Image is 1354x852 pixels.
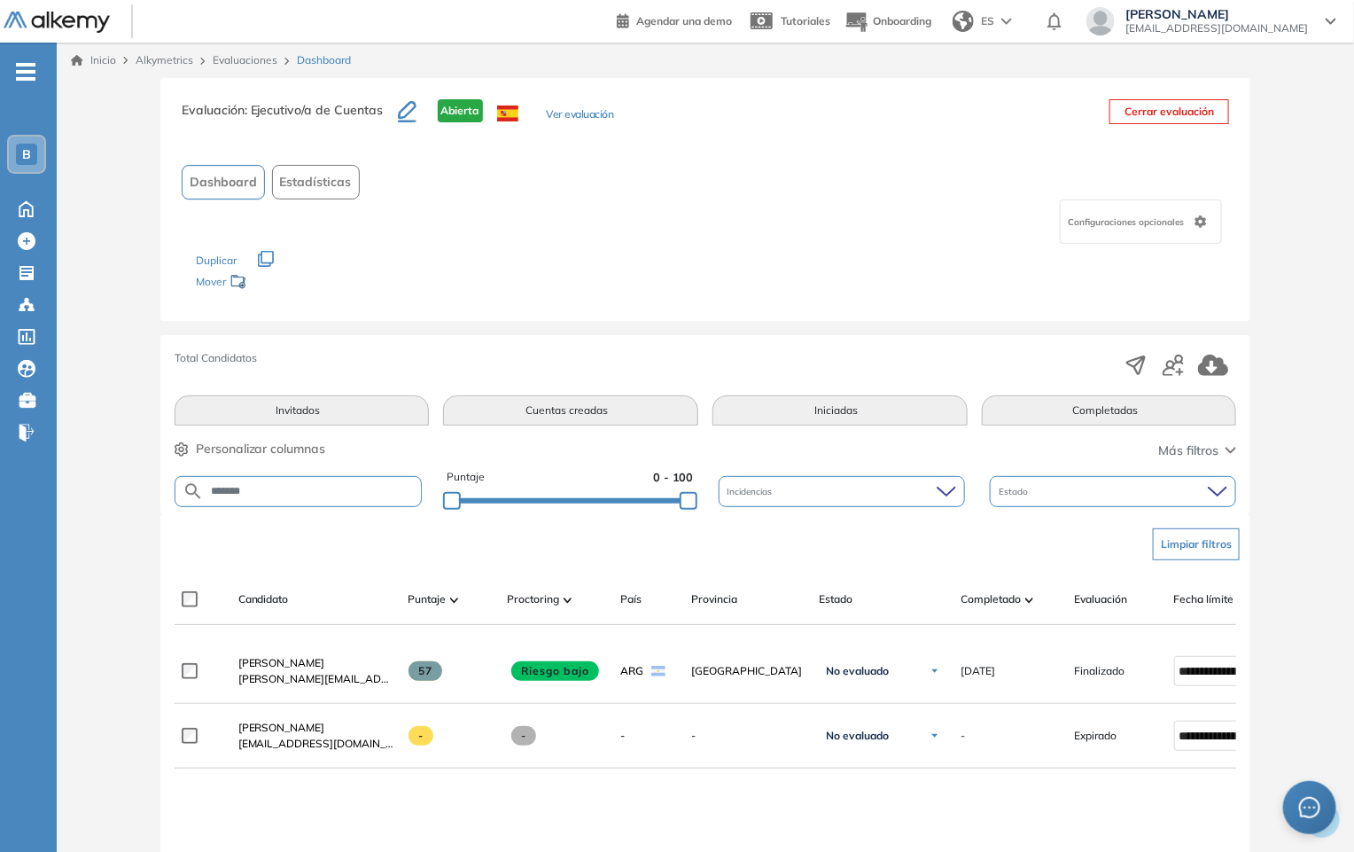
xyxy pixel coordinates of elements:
[1174,591,1234,607] span: Fecha límite
[621,728,626,744] span: -
[508,591,560,607] span: Proctoring
[175,440,326,458] button: Personalizar columnas
[651,666,665,676] img: ARG
[497,106,518,121] img: ESP
[1158,442,1218,460] span: Más filtros
[245,102,384,118] span: : Ejecutivo/a de Cuentas
[820,591,853,607] span: Estado
[564,598,572,603] img: [missing "en.ARROW_ALT" translation]
[1075,728,1117,744] span: Expirado
[930,666,940,676] img: Ícono de flecha
[1075,663,1125,679] span: Finalizado
[443,395,698,426] button: Cuentas creadas
[175,395,430,426] button: Invitados
[1060,199,1222,244] div: Configuraciones opcionales
[238,655,394,671] a: [PERSON_NAME]
[827,729,890,743] span: No evaluado
[982,395,1237,426] button: Completadas
[692,591,738,607] span: Provincia
[409,591,447,607] span: Puntaje
[297,52,351,68] span: Dashboard
[238,671,394,687] span: [PERSON_NAME][EMAIL_ADDRESS][PERSON_NAME][DOMAIN_NAME]
[1109,99,1229,124] button: Cerrar evaluación
[182,165,265,199] button: Dashboard
[196,267,373,300] div: Mover
[999,485,1031,498] span: Estado
[621,591,642,607] span: País
[4,12,110,34] img: Logo
[447,469,485,486] span: Puntaje
[1025,598,1034,603] img: [missing "en.ARROW_ALT" translation]
[692,728,805,744] span: -
[175,350,257,366] span: Total Candidatos
[280,173,352,192] span: Estadísticas
[238,736,394,752] span: [EMAIL_ADDRESS][DOMAIN_NAME]
[990,476,1236,507] div: Estado
[196,440,326,458] span: Personalizar columnas
[953,11,974,32] img: world
[653,469,694,486] span: 0 - 100
[719,476,965,507] div: Incidencias
[1001,18,1012,25] img: arrow
[190,173,257,192] span: Dashboard
[1125,7,1308,21] span: [PERSON_NAME]
[617,9,732,30] a: Agendar una demo
[961,663,996,679] span: [DATE]
[961,591,1022,607] span: Completado
[136,53,193,66] span: Alkymetrics
[1075,591,1128,607] span: Evaluación
[71,52,116,68] a: Inicio
[182,99,398,137] h3: Evaluación
[238,656,325,669] span: [PERSON_NAME]
[692,663,805,679] span: [GEOGRAPHIC_DATA]
[1125,21,1308,35] span: [EMAIL_ADDRESS][DOMAIN_NAME]
[728,485,776,498] span: Incidencias
[409,661,443,681] span: 57
[712,395,968,426] button: Iniciadas
[183,481,204,503] img: SEARCH_ALT
[409,726,434,746] span: -
[16,70,35,74] i: -
[781,14,830,27] span: Tutoriales
[636,14,732,27] span: Agendar una demo
[961,728,966,744] span: -
[844,3,931,41] button: Onboarding
[213,53,277,66] a: Evaluaciones
[238,591,289,607] span: Candidato
[511,726,537,746] span: -
[196,254,237,267] span: Duplicar
[438,99,483,122] span: Abierta
[547,106,614,125] button: Ver evaluación
[238,720,394,736] a: [PERSON_NAME]
[981,13,994,29] span: ES
[511,661,600,681] span: Riesgo bajo
[1068,215,1187,229] span: Configuraciones opcionales
[238,721,325,734] span: [PERSON_NAME]
[272,165,360,199] button: Estadísticas
[1158,442,1236,460] button: Más filtros
[827,664,890,678] span: No evaluado
[1153,528,1240,560] button: Limpiar filtros
[450,598,459,603] img: [missing "en.ARROW_ALT" translation]
[22,147,31,161] span: B
[873,14,931,27] span: Onboarding
[1299,797,1320,818] span: message
[621,663,644,679] span: ARG
[930,731,940,741] img: Ícono de flecha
